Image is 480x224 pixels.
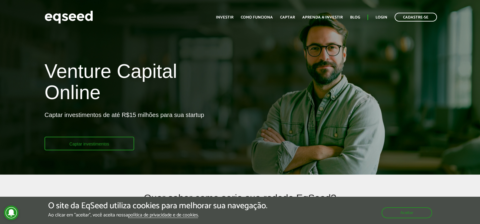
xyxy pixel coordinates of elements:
a: Investir [216,15,233,19]
h5: O site da EqSeed utiliza cookies para melhorar sua navegação. [48,201,267,211]
img: EqSeed [45,9,93,25]
a: Captar [280,15,295,19]
a: Login [376,15,387,19]
a: Blog [350,15,360,19]
p: Ao clicar em "aceitar", você aceita nossa . [48,212,267,218]
button: Aceitar [382,207,432,218]
p: Captar investimentos de até R$15 milhões para sua startup [45,111,204,137]
h2: Quer saber como seria sua rodada EqSeed? [84,193,396,212]
h1: Venture Capital Online [45,61,235,106]
a: Como funciona [241,15,273,19]
a: Aprenda a investir [302,15,343,19]
a: política de privacidade e de cookies [128,213,198,218]
a: Captar investimentos [45,137,134,150]
a: Cadastre-se [395,13,437,22]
